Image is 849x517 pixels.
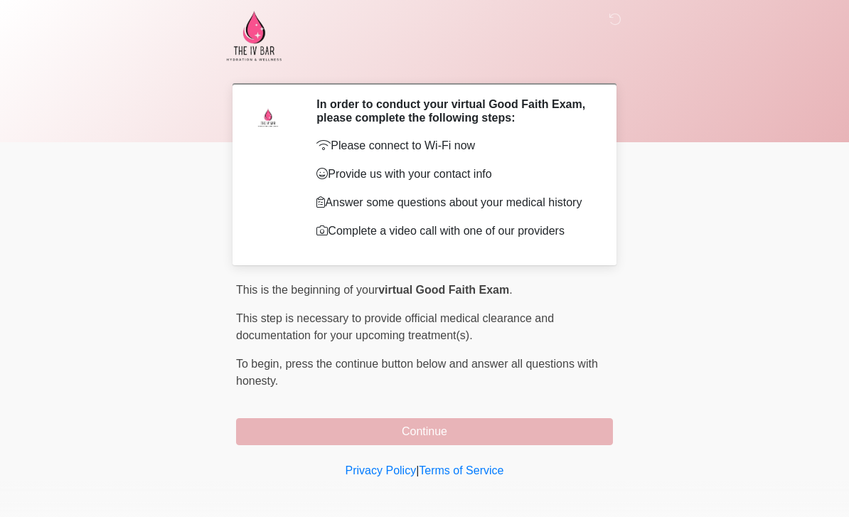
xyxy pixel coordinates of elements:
[236,312,554,341] span: This step is necessary to provide official medical clearance and documentation for your upcoming ...
[378,284,509,296] strong: virtual Good Faith Exam
[236,418,613,445] button: Continue
[236,358,285,370] span: To begin,
[316,194,592,211] p: Answer some questions about your medical history
[222,11,286,61] img: The IV Bar, LLC Logo
[236,284,378,296] span: This is the beginning of your
[247,97,289,140] img: Agent Avatar
[316,166,592,183] p: Provide us with your contact info
[316,223,592,240] p: Complete a video call with one of our providers
[346,464,417,476] a: Privacy Policy
[316,97,592,124] h2: In order to conduct your virtual Good Faith Exam, please complete the following steps:
[236,358,598,387] span: press the continue button below and answer all questions with honesty.
[316,137,592,154] p: Please connect to Wi-Fi now
[419,464,503,476] a: Terms of Service
[509,284,512,296] span: .
[416,464,419,476] a: |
